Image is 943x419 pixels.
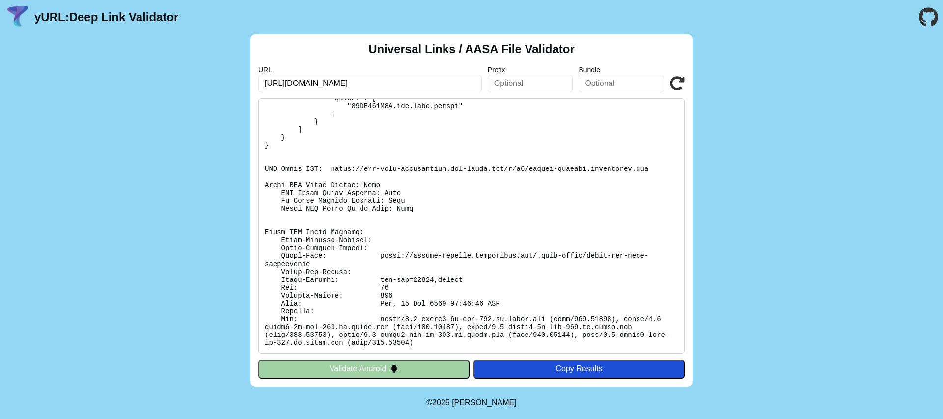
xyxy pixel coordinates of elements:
[390,364,398,373] img: droidIcon.svg
[34,10,178,24] a: yURL:Deep Link Validator
[426,387,516,419] footer: ©
[452,398,517,407] a: Michael Ibragimchayev's Personal Site
[368,42,575,56] h2: Universal Links / AASA File Validator
[579,66,664,74] label: Bundle
[258,75,482,92] input: Required
[258,66,482,74] label: URL
[488,75,573,92] input: Optional
[432,398,450,407] span: 2025
[579,75,664,92] input: Optional
[473,360,685,378] button: Copy Results
[258,98,685,354] pre: Lorem ipsu do: sitam://consec-adipisc.elitseddoe.tem/.inci-utlab/etdol-mag-aliq-enimadminim Ve Qu...
[258,360,470,378] button: Validate Android
[478,364,680,373] div: Copy Results
[5,4,30,30] img: yURL Logo
[488,66,573,74] label: Prefix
